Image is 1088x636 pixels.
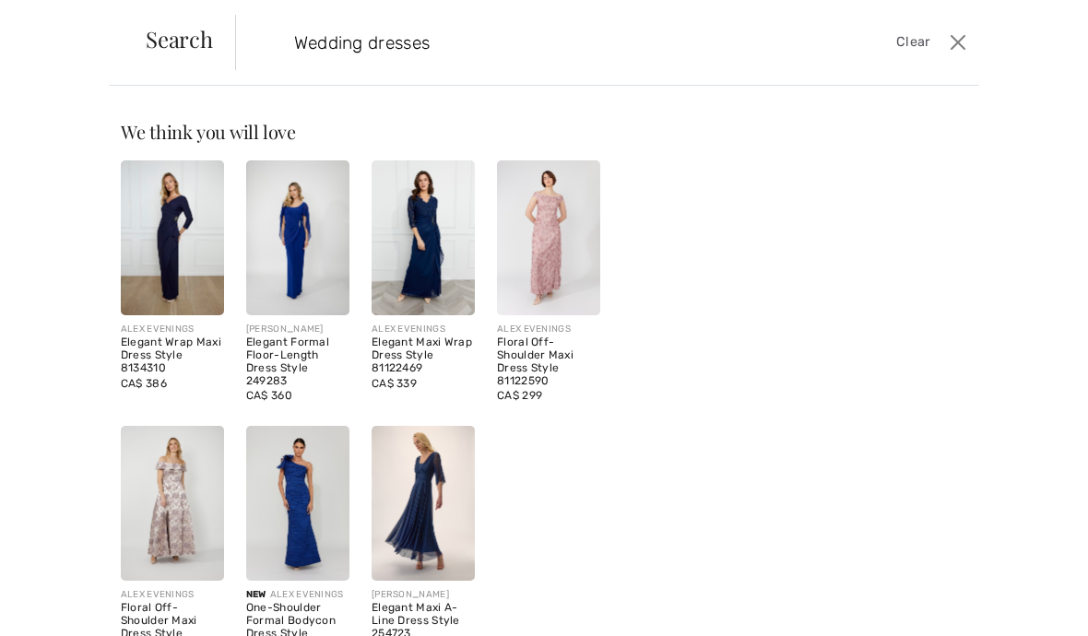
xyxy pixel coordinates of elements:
span: New [246,589,266,600]
div: Elegant Wrap Maxi Dress Style 8134310 [121,336,224,374]
span: We think you will love [121,119,296,144]
img: Floral Off-Shoulder Maxi Dress Style 8181177. Mauve [121,426,224,581]
img: Elegant Wrap Maxi Dress Style 8134310. Lavender [121,160,224,315]
span: Chat [43,13,81,29]
span: CA$ 360 [246,389,292,402]
input: TYPE TO SEARCH [280,15,779,70]
div: ALEX EVENINGS [497,323,600,336]
span: Search [146,28,213,50]
img: Floral Off-Shoulder Maxi Dress Style 81122590. Rose [497,160,600,315]
span: CA$ 386 [121,377,167,390]
img: Elegant Maxi Wrap Dress Style 81122469. Navy [372,160,475,315]
div: Elegant Maxi Wrap Dress Style 81122469 [372,336,475,374]
div: ALEX EVENINGS [372,323,475,336]
div: ALEX EVENINGS [121,588,224,602]
img: One-Shoulder Formal Bodycon Dress Style 8166690. Royal [246,426,349,581]
div: ALEX EVENINGS [121,323,224,336]
span: CA$ 299 [497,389,542,402]
img: Elegant Maxi A-Line Dress Style 254723. Navy Blue [372,426,475,581]
div: [PERSON_NAME] [372,588,475,602]
div: ALEX EVENINGS [246,588,349,602]
div: Floral Off-Shoulder Maxi Dress Style 81122590 [497,336,600,387]
div: Elegant Formal Floor-Length Dress Style 249283 [246,336,349,387]
div: [PERSON_NAME] [246,323,349,336]
span: Clear [896,32,930,53]
span: CA$ 339 [372,377,417,390]
img: Elegant Formal Floor-Length Dress Style 249283. Imperial Blue [246,160,349,315]
button: Close [945,28,972,57]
